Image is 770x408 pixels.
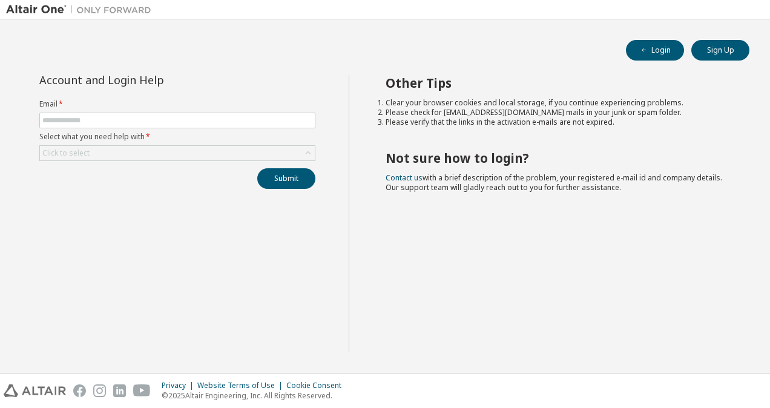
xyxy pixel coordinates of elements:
div: Cookie Consent [286,381,349,390]
button: Sign Up [691,40,749,61]
li: Please verify that the links in the activation e-mails are not expired. [386,117,728,127]
h2: Not sure how to login? [386,150,728,166]
img: linkedin.svg [113,384,126,397]
div: Account and Login Help [39,75,260,85]
h2: Other Tips [386,75,728,91]
img: instagram.svg [93,384,106,397]
label: Select what you need help with [39,132,315,142]
li: Please check for [EMAIL_ADDRESS][DOMAIN_NAME] mails in your junk or spam folder. [386,108,728,117]
p: © 2025 Altair Engineering, Inc. All Rights Reserved. [162,390,349,401]
div: Privacy [162,381,197,390]
a: Contact us [386,173,423,183]
img: altair_logo.svg [4,384,66,397]
div: Click to select [40,146,315,160]
div: Click to select [42,148,90,158]
span: with a brief description of the problem, your registered e-mail id and company details. Our suppo... [386,173,722,192]
img: Altair One [6,4,157,16]
img: facebook.svg [73,384,86,397]
label: Email [39,99,315,109]
button: Login [626,40,684,61]
button: Submit [257,168,315,189]
img: youtube.svg [133,384,151,397]
li: Clear your browser cookies and local storage, if you continue experiencing problems. [386,98,728,108]
div: Website Terms of Use [197,381,286,390]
